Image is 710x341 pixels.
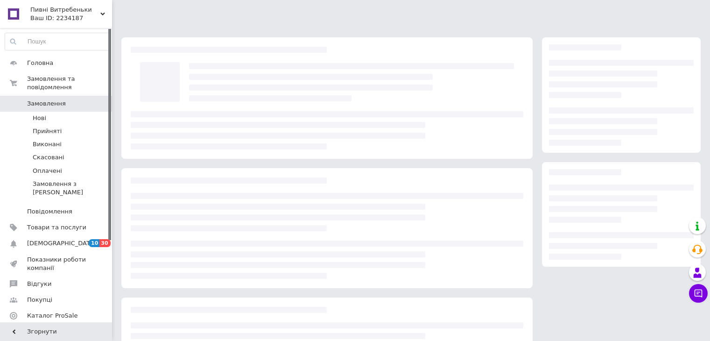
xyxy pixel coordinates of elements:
span: Покупці [27,296,52,304]
span: Оплачені [33,167,62,175]
div: Ваш ID: 2234187 [30,14,112,22]
span: Товари та послуги [27,223,86,232]
button: Чат з покупцем [689,284,708,303]
span: Відгуки [27,280,51,288]
span: Повідомлення [27,207,72,216]
span: [DEMOGRAPHIC_DATA] [27,239,96,248]
span: Замовлення та повідомлення [27,75,112,92]
span: Замовлення [27,99,66,108]
span: Показники роботи компанії [27,256,86,272]
span: 30 [99,239,110,247]
input: Пошук [5,33,110,50]
span: Виконані [33,140,62,149]
span: Замовлення з [PERSON_NAME] [33,180,109,197]
span: Прийняті [33,127,62,135]
span: Нові [33,114,46,122]
span: 10 [89,239,99,247]
span: Скасовані [33,153,64,162]
span: Головна [27,59,53,67]
span: Пивні Витребеньки [30,6,100,14]
span: Каталог ProSale [27,312,77,320]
